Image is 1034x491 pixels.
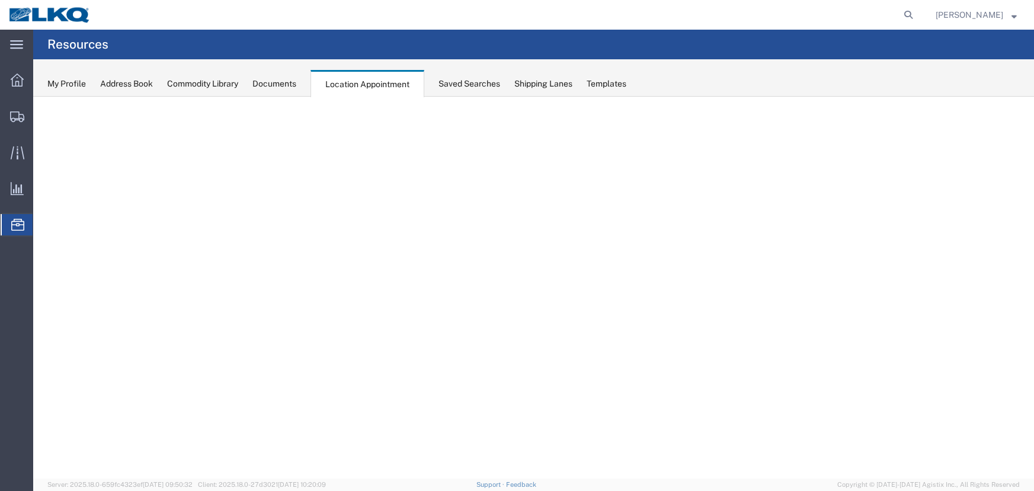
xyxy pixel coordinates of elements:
[198,481,326,488] span: Client: 2025.18.0-27d3021
[837,480,1020,490] span: Copyright © [DATE]-[DATE] Agistix Inc., All Rights Reserved
[47,481,193,488] span: Server: 2025.18.0-659fc4323ef
[143,481,193,488] span: [DATE] 09:50:32
[252,78,296,90] div: Documents
[587,78,626,90] div: Templates
[8,6,91,24] img: logo
[310,70,424,97] div: Location Appointment
[100,78,153,90] div: Address Book
[47,78,86,90] div: My Profile
[514,78,572,90] div: Shipping Lanes
[476,481,506,488] a: Support
[33,97,1034,479] iframe: FS Legacy Container
[936,8,1003,21] span: Alfredo Garcia
[278,481,326,488] span: [DATE] 10:20:09
[935,8,1017,22] button: [PERSON_NAME]
[47,30,108,59] h4: Resources
[506,481,536,488] a: Feedback
[438,78,500,90] div: Saved Searches
[167,78,238,90] div: Commodity Library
